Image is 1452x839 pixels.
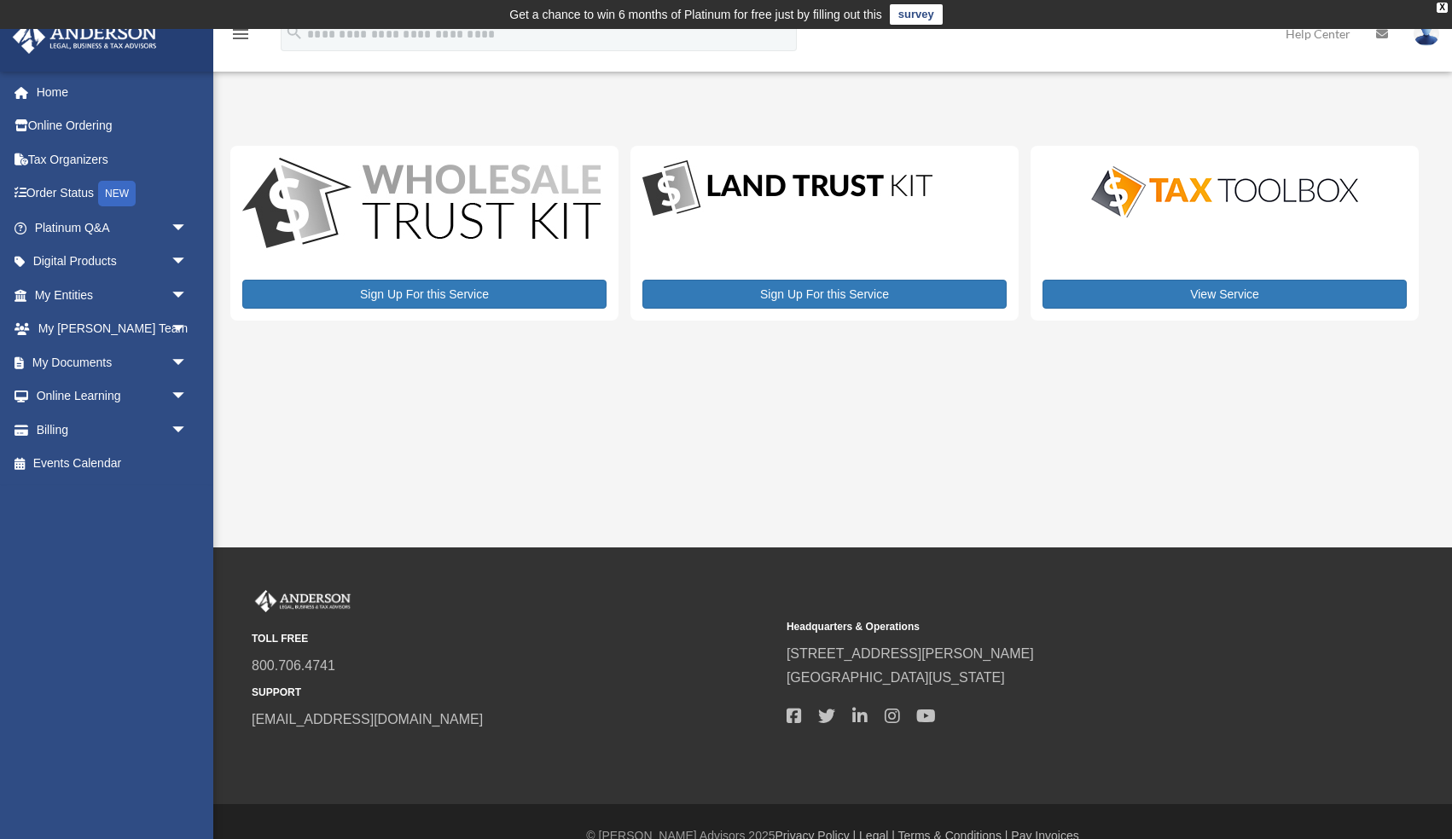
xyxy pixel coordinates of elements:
a: Sign Up For this Service [242,280,607,309]
a: [STREET_ADDRESS][PERSON_NAME] [787,646,1034,661]
a: Home [12,75,213,109]
a: 800.706.4741 [252,658,335,673]
div: close [1437,3,1448,13]
small: Headquarters & Operations [787,618,1310,636]
span: arrow_drop_down [171,245,205,280]
img: LandTrust_lgo-1.jpg [642,158,932,220]
img: Anderson Advisors Platinum Portal [8,20,162,54]
span: arrow_drop_down [171,345,205,380]
img: Anderson Advisors Platinum Portal [252,590,354,612]
a: Online Ordering [12,109,213,143]
img: User Pic [1414,21,1439,46]
small: SUPPORT [252,684,775,702]
a: Events Calendar [12,447,213,481]
div: NEW [98,181,136,206]
small: TOLL FREE [252,630,775,648]
span: arrow_drop_down [171,312,205,347]
a: Online Learningarrow_drop_down [12,379,213,414]
img: WS-Trust-Kit-lgo-1.jpg [242,158,601,252]
a: Billingarrow_drop_down [12,413,213,447]
a: Tax Organizers [12,142,213,176]
a: My Documentsarrow_drop_down [12,345,213,379]
i: search [285,23,304,42]
a: Platinum Q&Aarrow_drop_down [12,211,213,245]
a: Order StatusNEW [12,176,213,211]
div: Get a chance to win 6 months of Platinum for free just by filling out this [509,4,882,25]
a: My [PERSON_NAME] Teamarrow_drop_down [12,312,213,346]
a: Sign Up For this Service [642,280,1007,309]
span: arrow_drop_down [171,379,205,414]
a: View Service [1043,280,1407,309]
a: Digital Productsarrow_drop_down [12,245,205,279]
a: survey [890,4,943,25]
a: My Entitiesarrow_drop_down [12,278,213,312]
i: menu [230,24,251,44]
a: [GEOGRAPHIC_DATA][US_STATE] [787,670,1005,685]
span: arrow_drop_down [171,278,205,313]
span: arrow_drop_down [171,413,205,448]
a: [EMAIL_ADDRESS][DOMAIN_NAME] [252,712,483,726]
span: arrow_drop_down [171,211,205,246]
a: menu [230,30,251,44]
